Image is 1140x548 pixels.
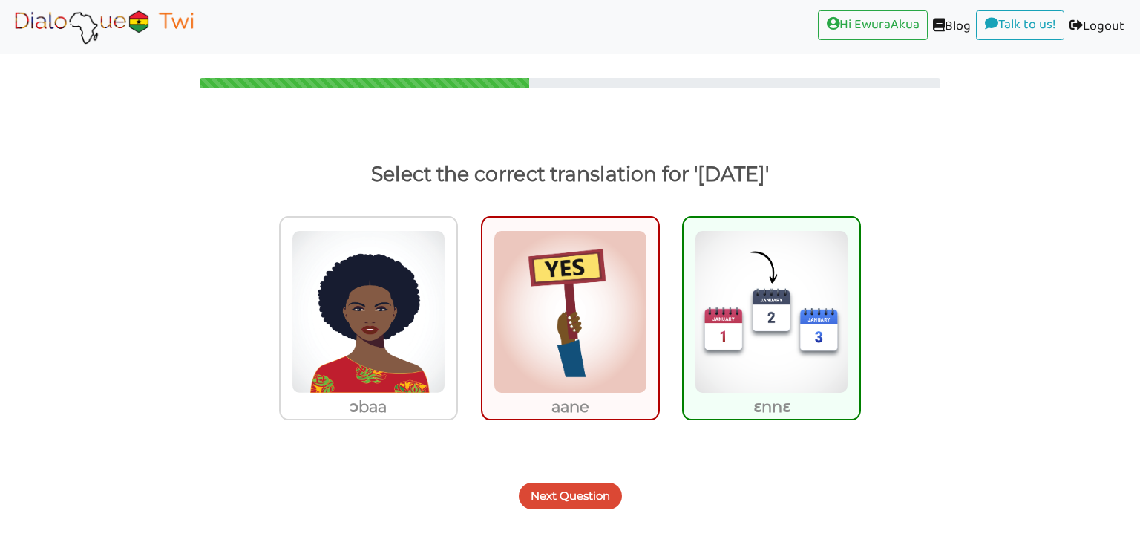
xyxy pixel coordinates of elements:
img: today.png [695,230,848,394]
a: Hi EwuraAkua [818,10,928,40]
p: aane [482,394,658,420]
a: Talk to us! [976,10,1064,40]
p: ɛnnɛ [684,394,859,420]
p: ɔbaa [281,394,456,420]
a: Logout [1064,10,1130,44]
img: aane.png [494,230,647,394]
img: Select Course Page [10,8,197,45]
a: Blog [928,10,976,44]
img: woman-4.png [292,230,445,394]
button: Next Question [519,483,622,509]
p: Select the correct translation for '[DATE]' [28,157,1111,192]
